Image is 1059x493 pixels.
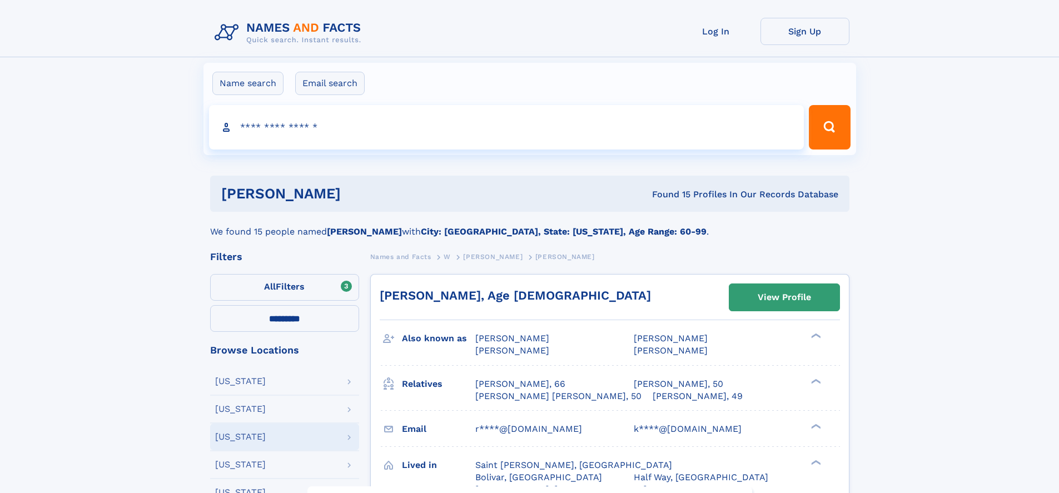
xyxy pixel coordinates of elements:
div: Filters [210,252,359,262]
div: ❯ [808,422,822,430]
span: [PERSON_NAME] [475,345,549,356]
span: [PERSON_NAME] [634,345,708,356]
b: [PERSON_NAME] [327,226,402,237]
label: Filters [210,274,359,301]
span: [PERSON_NAME] [463,253,523,261]
div: ❯ [808,332,822,340]
div: [US_STATE] [215,377,266,386]
a: [PERSON_NAME] [PERSON_NAME], 50 [475,390,642,402]
span: W [444,253,451,261]
h3: Email [402,420,475,439]
span: [PERSON_NAME] [634,333,708,343]
div: View Profile [758,285,811,310]
a: [PERSON_NAME] [463,250,523,263]
a: Sign Up [760,18,849,45]
button: Search Button [809,105,850,150]
div: Browse Locations [210,345,359,355]
a: W [444,250,451,263]
label: Email search [295,72,365,95]
div: ❯ [808,459,822,466]
b: City: [GEOGRAPHIC_DATA], State: [US_STATE], Age Range: 60-99 [421,226,707,237]
h3: Lived in [402,456,475,475]
a: View Profile [729,284,839,311]
div: ❯ [808,377,822,385]
div: [US_STATE] [215,405,266,414]
span: [PERSON_NAME] [535,253,595,261]
h3: Relatives [402,375,475,394]
a: [PERSON_NAME], 50 [634,378,723,390]
h3: Also known as [402,329,475,348]
span: Bolivar, [GEOGRAPHIC_DATA] [475,472,602,482]
a: [PERSON_NAME], 66 [475,378,565,390]
img: Logo Names and Facts [210,18,370,48]
a: Log In [672,18,760,45]
div: We found 15 people named with . [210,212,849,238]
a: [PERSON_NAME], 49 [653,390,743,402]
label: Name search [212,72,284,95]
div: Found 15 Profiles In Our Records Database [496,188,838,201]
span: All [264,281,276,292]
input: search input [209,105,804,150]
a: [PERSON_NAME], Age [DEMOGRAPHIC_DATA] [380,288,651,302]
h1: [PERSON_NAME] [221,187,496,201]
div: [US_STATE] [215,432,266,441]
span: Half Way, [GEOGRAPHIC_DATA] [634,472,768,482]
span: [PERSON_NAME] [475,333,549,343]
div: [US_STATE] [215,460,266,469]
span: Saint [PERSON_NAME], [GEOGRAPHIC_DATA] [475,460,672,470]
a: Names and Facts [370,250,431,263]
